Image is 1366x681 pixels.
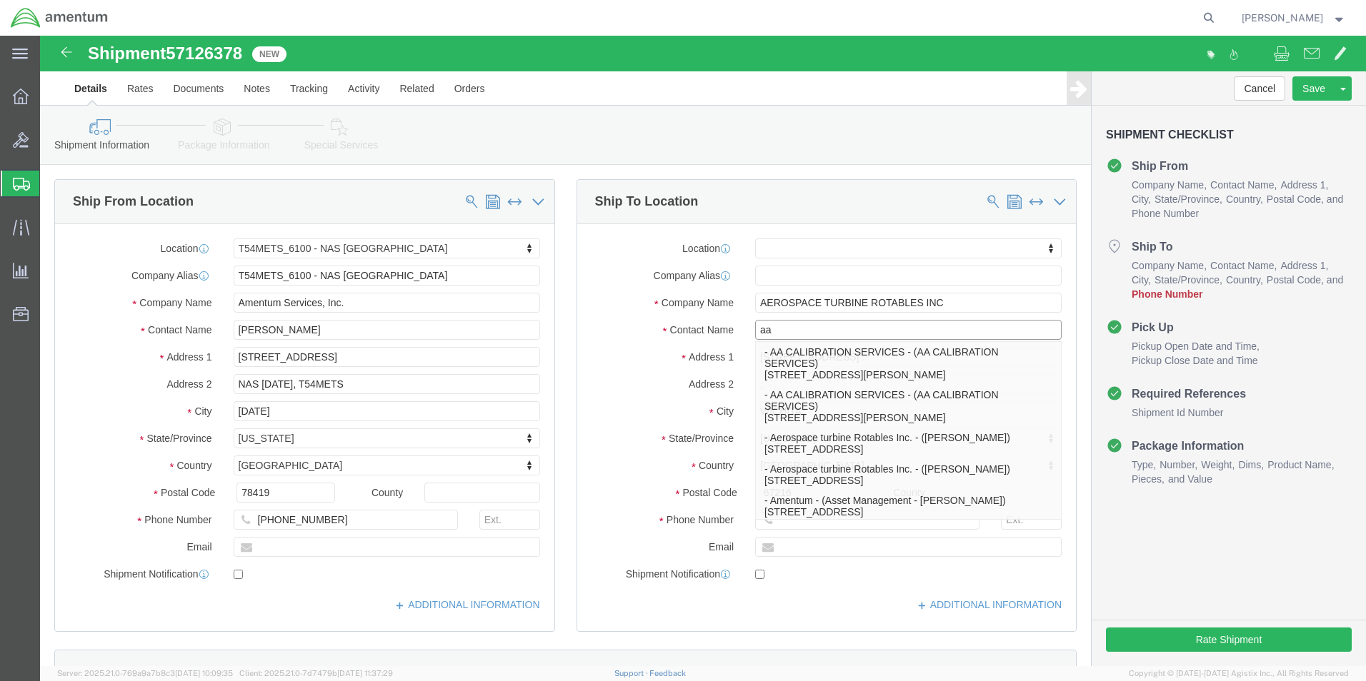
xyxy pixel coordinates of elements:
a: Feedback [649,669,686,677]
span: Joel Salinas [1242,10,1323,26]
span: [DATE] 11:37:29 [337,669,393,677]
button: [PERSON_NAME] [1241,9,1347,26]
img: logo [10,7,109,29]
span: [DATE] 10:09:35 [175,669,233,677]
iframe: FS Legacy Container [40,36,1366,666]
a: Support [614,669,650,677]
span: Client: 2025.21.0-7d7479b [239,669,393,677]
span: Server: 2025.21.0-769a9a7b8c3 [57,669,233,677]
span: Copyright © [DATE]-[DATE] Agistix Inc., All Rights Reserved [1129,667,1349,680]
